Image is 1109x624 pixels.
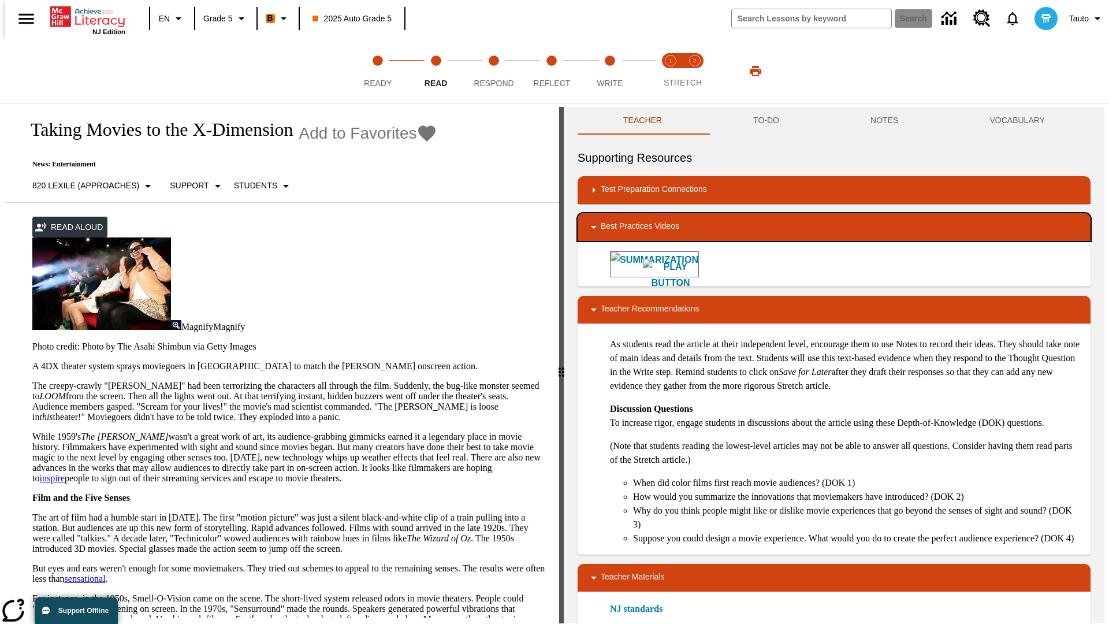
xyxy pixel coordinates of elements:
[601,303,699,317] p: Teacher Recommendations
[610,439,1081,467] p: (Note that students reading the lowest-level articles may not be able to answer all questions. Co...
[312,13,392,25] span: 2025 Auto Grade 5
[779,367,832,377] em: Save for Later
[50,4,125,35] div: Home
[610,404,693,414] strong: Discussion Questions
[32,432,545,484] p: While 1959's wasn't a great work of art, its audience-grabbing gimmicks earned it a legendary pla...
[966,3,998,34] a: Resource Center, Will open in new tab
[81,432,169,441] em: The [PERSON_NAME]
[732,9,891,28] input: search field
[5,107,559,618] div: reading
[203,13,233,25] span: Grade 5
[199,8,253,29] button: Grade: Grade 5, Select a grade
[576,39,643,103] button: Write step 5 of 5
[165,176,229,196] button: Scaffolds, Support
[32,361,545,372] p: A 4DX theater system sprays moviegoers in [GEOGRAPHIC_DATA] to match the [PERSON_NAME] onscreen a...
[171,320,181,330] img: Magnify
[633,490,1081,504] li: How would you summarize the innovations that moviemakers have introduced? (DOK 2)
[534,79,571,88] span: Reflect
[234,180,277,192] p: Students
[1028,3,1065,34] button: Select a new avatar
[935,3,966,35] a: Data Center
[611,252,698,268] img: Summarization
[32,237,171,330] img: Panel in front of the seats sprays water mist to the happy audience at a 4DX-equipped theater.
[28,176,159,196] button: Select Lexile, 820 Lexile (Approaches)
[669,58,672,64] text: 1
[32,217,107,238] button: Read Aloud
[35,597,118,624] button: Support Offline
[559,107,564,623] div: Press Enter or Spacebar and then press right and left arrow keys to move the slider
[344,39,411,103] button: Ready step 1 of 5
[229,176,297,196] button: Select Student
[32,381,545,422] p: The creepy-crawly "[PERSON_NAME]" had been terrorizing the characters all through the film. Sudde...
[633,532,1081,545] li: Suppose you could design a movie experience. What would you do to create the perfect audience exp...
[564,107,1104,623] div: activity
[32,341,545,352] p: Photo credit: Photo by The Asahi Shimbun via Getty Images
[610,602,669,616] a: NJ standards
[578,213,1091,241] div: Best Practices Videos
[578,176,1091,204] div: Test Preparation Connections
[578,107,1091,135] div: Instructional Panel Tabs
[39,391,65,401] em: LOOM
[159,13,170,25] span: EN
[32,512,545,554] p: The art of film had a humble start in [DATE]. The first "motion picture" was just a silent black-...
[601,220,679,234] p: Best Practices Videos
[65,574,106,584] a: sensational
[610,402,1081,430] p: To increase rigor, engage students in discussions about the article using these Depth-of-Knowledg...
[32,563,545,584] p: But eyes and ears weren't enough for some moviemakers. They tried out schemes to appeal to the re...
[213,322,245,332] span: Magnify
[39,412,53,422] em: this
[654,39,687,103] button: Stretch Read step 1 of 2
[460,39,527,103] button: Respond step 3 of 5
[737,61,774,81] button: Print
[92,28,125,35] span: NJ Edition
[58,607,109,615] span: Support Offline
[402,39,469,103] button: Read step 2 of 5
[154,8,191,29] button: Language: EN, Select a language
[18,160,437,169] p: News: Entertainment
[633,504,1081,532] li: Why do you think people might like or dislike movie experiences that go beyond the senses of sigh...
[261,8,295,29] button: Boost Class color is orange. Change class color
[1065,8,1109,29] button: Profile/Settings
[32,493,130,503] strong: Film and the Five Senses
[610,337,1081,393] p: As students read the article at their independent level, encourage them to use Notes to record th...
[32,180,139,192] p: 820 Lexile (Approaches)
[18,119,293,140] h1: Taking Movies to the X-Dimension
[9,2,43,36] button: Open side menu
[678,39,712,103] button: Stretch Respond step 2 of 2
[235,614,278,624] em: Earthquake
[181,322,213,332] span: Magnify
[425,79,448,88] span: Read
[825,107,944,135] button: NOTES
[1069,13,1089,25] span: Tauto
[578,107,708,135] button: Teacher
[664,78,702,87] span: STRETCH
[610,251,699,277] button: Summarization
[578,296,1091,324] div: Teacher Recommendations
[299,123,438,143] button: Add to Favorites - Taking Movies to the X-Dimension
[944,107,1091,135] button: VOCABULARY
[597,79,623,88] span: Write
[39,473,65,483] a: inspire
[708,107,825,135] button: TO-DO
[643,259,698,291] img: Play Button
[578,148,1091,167] h6: Supporting Resources
[578,564,1091,592] div: Teacher Materials
[474,79,513,88] span: Respond
[299,124,417,143] span: Add to Favorites
[601,571,665,585] p: Teacher Materials
[1034,7,1058,30] img: avatar image
[267,11,273,25] span: B
[633,476,1081,490] li: When did color films first reach movie audiences? (DOK 1)
[601,183,707,197] p: Test Preparation Connections
[998,3,1028,34] a: Notifications
[407,533,471,543] em: The Wizard of Oz
[693,58,696,64] text: 2
[170,180,209,192] p: Support
[611,252,698,277] div: Summarization
[518,39,585,103] button: Reflect step 4 of 5
[364,79,392,88] span: Ready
